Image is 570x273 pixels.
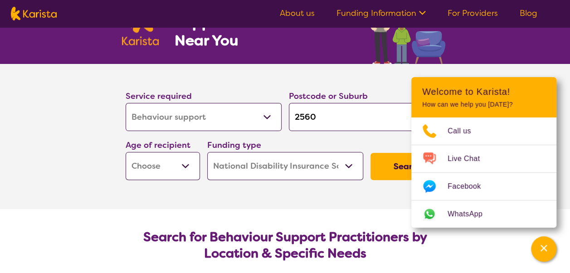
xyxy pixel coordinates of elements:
div: Channel Menu [411,77,556,228]
a: About us [280,8,315,19]
h2: Search for Behaviour Support Practitioners by Location & Specific Needs [133,229,438,262]
input: Type [289,103,445,131]
span: WhatsApp [448,207,493,221]
span: Live Chat [448,152,491,166]
button: Channel Menu [531,236,556,262]
ul: Choose channel [411,117,556,228]
label: Age of recipient [126,140,190,151]
p: How can we help you [DATE]? [422,101,546,108]
img: Karista logo [11,7,57,20]
a: Web link opens in a new tab. [411,200,556,228]
label: Service required [126,91,192,102]
button: Search [370,153,445,180]
a: For Providers [448,8,498,19]
label: Funding type [207,140,261,151]
span: Call us [448,124,482,138]
label: Postcode or Suburb [289,91,368,102]
h2: Welcome to Karista! [422,86,546,97]
a: Blog [520,8,537,19]
a: Funding Information [336,8,426,19]
span: Facebook [448,180,492,193]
